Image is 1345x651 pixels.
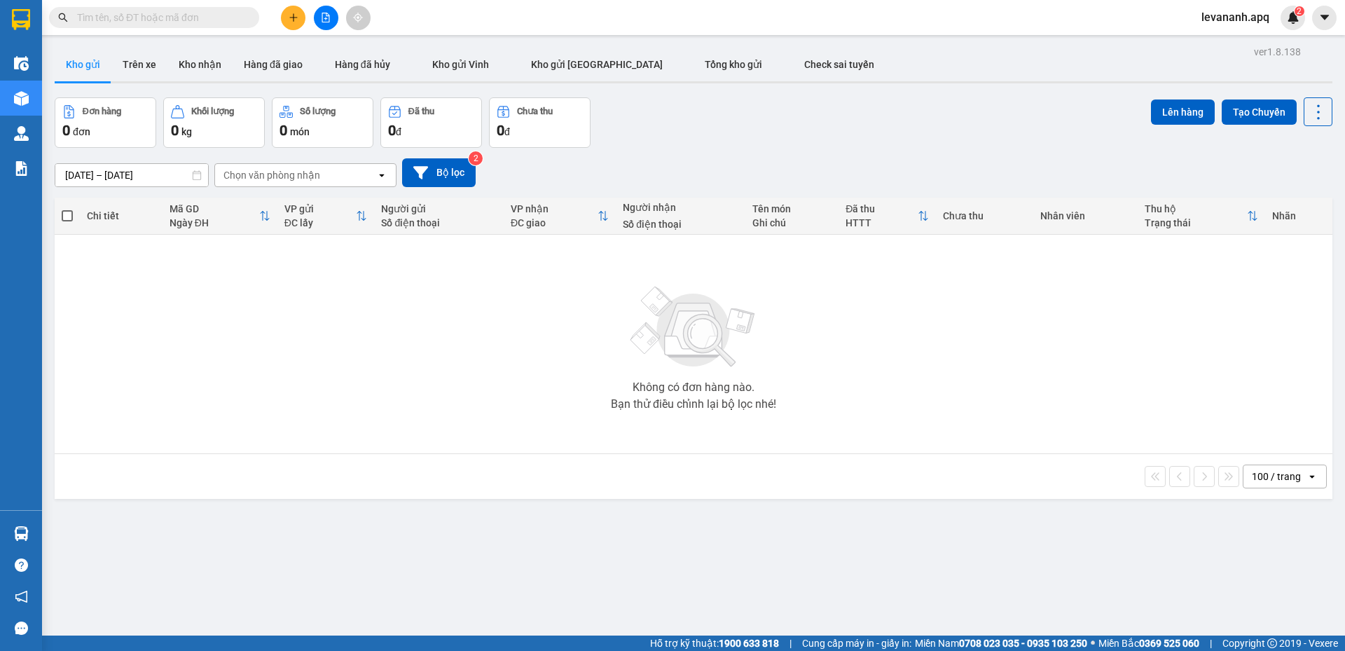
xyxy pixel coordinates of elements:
[12,9,30,30] img: logo-vxr
[55,97,156,148] button: Đơn hàng0đơn
[321,13,331,22] span: file-add
[517,107,553,116] div: Chưa thu
[223,168,320,182] div: Chọn văn phòng nhận
[959,638,1087,649] strong: 0708 023 035 - 0935 103 250
[633,382,754,393] div: Không có đơn hàng nào.
[1138,198,1264,235] th: Toggle SortBy
[346,6,371,30] button: aim
[170,203,259,214] div: Mã GD
[15,559,28,572] span: question-circle
[83,107,121,116] div: Đơn hàng
[171,122,179,139] span: 0
[511,217,598,228] div: ĐC giao
[381,217,497,228] div: Số điện thoại
[1145,203,1246,214] div: Thu hộ
[314,6,338,30] button: file-add
[77,10,242,25] input: Tìm tên, số ĐT hoặc mã đơn
[281,6,305,30] button: plus
[380,97,482,148] button: Đã thu0đ
[1252,470,1301,484] div: 100 / trang
[14,161,29,176] img: solution-icon
[846,203,918,214] div: Đã thu
[15,622,28,635] span: message
[1190,8,1281,26] span: levananh.apq
[289,13,298,22] span: plus
[531,59,663,70] span: Kho gửi [GEOGRAPHIC_DATA]
[846,217,918,228] div: HTTT
[284,217,357,228] div: ĐC lấy
[277,198,375,235] th: Toggle SortBy
[497,122,504,139] span: 0
[284,203,357,214] div: VP gửi
[802,636,911,651] span: Cung cấp máy in - giấy in:
[272,97,373,148] button: Số lượng0món
[55,48,111,81] button: Kho gửi
[14,56,29,71] img: warehouse-icon
[62,122,70,139] span: 0
[469,151,483,165] sup: 2
[14,526,29,541] img: warehouse-icon
[752,203,832,214] div: Tên món
[1222,100,1297,125] button: Tạo Chuyến
[1254,44,1301,60] div: ver 1.8.138
[335,59,390,70] span: Hàng đã hủy
[943,210,1026,221] div: Chưa thu
[611,399,776,410] div: Bạn thử điều chỉnh lại bộ lọc nhé!
[402,158,476,187] button: Bộ lọc
[839,198,936,235] th: Toggle SortBy
[376,170,387,181] svg: open
[191,107,234,116] div: Khối lượng
[408,107,434,116] div: Đã thu
[804,59,874,70] span: Check sai tuyến
[719,638,779,649] strong: 1900 633 818
[163,97,265,148] button: Khối lượng0kg
[1091,640,1095,646] span: ⚪️
[170,217,259,228] div: Ngày ĐH
[1139,638,1199,649] strong: 0369 525 060
[1267,638,1277,648] span: copyright
[650,636,779,651] span: Hỗ trợ kỹ thuật:
[111,48,167,81] button: Trên xe
[623,219,738,230] div: Số điện thoại
[1295,6,1304,16] sup: 2
[14,126,29,141] img: warehouse-icon
[73,126,90,137] span: đơn
[623,202,738,213] div: Người nhận
[167,48,233,81] button: Kho nhận
[14,91,29,106] img: warehouse-icon
[55,164,208,186] input: Select a date range.
[381,203,497,214] div: Người gửi
[1272,210,1325,221] div: Nhãn
[789,636,792,651] span: |
[1318,11,1331,24] span: caret-down
[915,636,1087,651] span: Miền Nam
[163,198,277,235] th: Toggle SortBy
[353,13,363,22] span: aim
[290,126,310,137] span: món
[1098,636,1199,651] span: Miền Bắc
[1210,636,1212,651] span: |
[489,97,591,148] button: Chưa thu0đ
[1145,217,1246,228] div: Trạng thái
[623,278,764,376] img: svg+xml;base64,PHN2ZyBjbGFzcz0ibGlzdC1wbHVnX19zdmciIHhtbG5zPSJodHRwOi8vd3d3LnczLm9yZy8yMDAwL3N2Zy...
[432,59,489,70] span: Kho gửi Vinh
[504,126,510,137] span: đ
[705,59,762,70] span: Tổng kho gửi
[504,198,616,235] th: Toggle SortBy
[388,122,396,139] span: 0
[300,107,336,116] div: Số lượng
[1306,471,1318,482] svg: open
[1312,6,1337,30] button: caret-down
[1151,100,1215,125] button: Lên hàng
[15,590,28,603] span: notification
[280,122,287,139] span: 0
[511,203,598,214] div: VP nhận
[396,126,401,137] span: đ
[181,126,192,137] span: kg
[58,13,68,22] span: search
[87,210,155,221] div: Chi tiết
[233,48,314,81] button: Hàng đã giao
[1297,6,1302,16] span: 2
[752,217,832,228] div: Ghi chú
[1287,11,1299,24] img: icon-new-feature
